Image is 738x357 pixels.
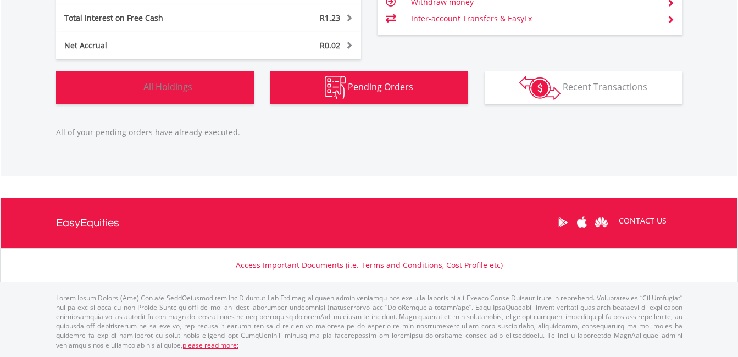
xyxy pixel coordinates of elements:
a: EasyEquities [56,198,119,248]
a: Google Play [553,205,573,239]
img: holdings-wht.png [118,76,141,99]
img: pending_instructions-wht.png [325,76,346,99]
span: All Holdings [143,81,192,93]
a: Access Important Documents (i.e. Terms and Conditions, Cost Profile etc) [236,260,503,270]
p: Lorem Ipsum Dolors (Ame) Con a/e SeddOeiusmod tem InciDiduntut Lab Etd mag aliquaen admin veniamq... [56,293,682,350]
button: All Holdings [56,71,254,104]
img: transactions-zar-wht.png [519,76,561,100]
p: All of your pending orders have already executed. [56,127,682,138]
a: Apple [573,205,592,239]
a: CONTACT US [611,205,674,236]
div: Net Accrual [56,40,234,51]
a: Huawei [592,205,611,239]
button: Pending Orders [270,71,468,104]
td: Inter-account Transfers & EasyFx [411,10,658,27]
span: Pending Orders [348,81,413,93]
span: R0.02 [320,40,340,51]
button: Recent Transactions [485,71,682,104]
a: please read more: [182,341,238,350]
div: Total Interest on Free Cash [56,13,234,24]
span: Recent Transactions [563,81,647,93]
span: R1.23 [320,13,340,23]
